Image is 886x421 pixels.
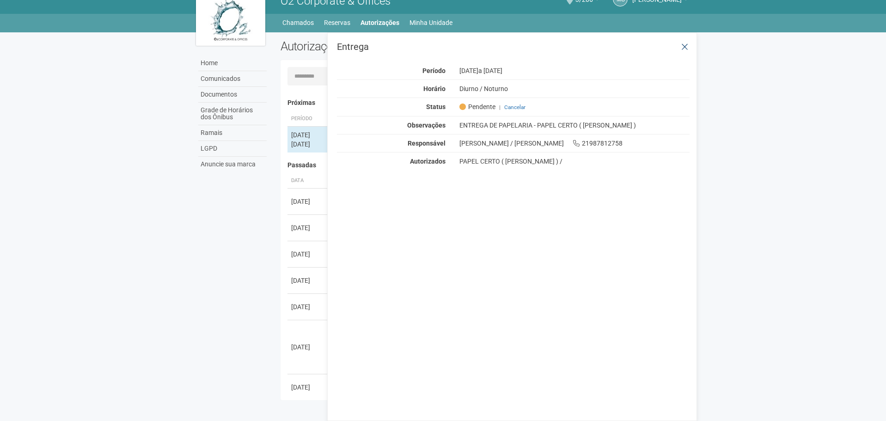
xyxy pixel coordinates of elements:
[198,141,267,157] a: LGPD
[198,103,267,125] a: Grade de Horários dos Ônibus
[504,104,525,110] a: Cancelar
[291,342,325,352] div: [DATE]
[499,104,501,110] span: |
[410,158,446,165] strong: Autorizados
[291,276,325,285] div: [DATE]
[422,67,446,74] strong: Período
[459,103,495,111] span: Pendente
[287,111,329,127] th: Período
[291,250,325,259] div: [DATE]
[291,383,325,392] div: [DATE]
[426,103,446,110] strong: Status
[407,122,446,129] strong: Observações
[198,157,267,172] a: Anuncie sua marca
[452,139,697,147] div: [PERSON_NAME] / [PERSON_NAME] 21987812758
[408,140,446,147] strong: Responsável
[281,39,478,53] h2: Autorizações
[459,157,690,165] div: PAPEL CERTO ( [PERSON_NAME] ) /
[291,223,325,232] div: [DATE]
[198,125,267,141] a: Ramais
[337,42,690,51] h3: Entrega
[423,85,446,92] strong: Horário
[452,121,697,129] div: ENTREGA DE PAPELARIA - PAPEL CERTO ( [PERSON_NAME] )
[452,67,697,75] div: [DATE]
[282,16,314,29] a: Chamados
[291,302,325,311] div: [DATE]
[291,140,325,149] div: [DATE]
[287,173,329,189] th: Data
[452,85,697,93] div: Diurno / Noturno
[198,87,267,103] a: Documentos
[291,130,325,140] div: [DATE]
[287,162,684,169] h4: Passadas
[409,16,452,29] a: Minha Unidade
[198,55,267,71] a: Home
[287,99,684,106] h4: Próximas
[361,16,399,29] a: Autorizações
[291,197,325,206] div: [DATE]
[198,71,267,87] a: Comunicados
[478,67,502,74] span: a [DATE]
[324,16,350,29] a: Reservas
